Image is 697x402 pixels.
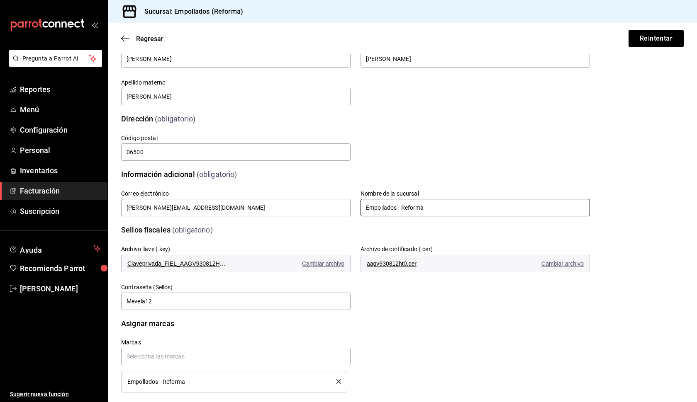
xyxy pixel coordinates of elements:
[121,348,351,365] input: Selecciona las marcas
[20,206,101,217] span: Suscripción
[121,35,163,43] button: Regresar
[172,224,213,235] div: (obligatorio)
[361,191,590,196] label: Nombre de la sucursal
[361,255,590,272] button: aagv930812ht0.cerCambiar archivo
[20,185,101,196] span: Facturación
[91,22,98,28] button: open_drawer_menu
[20,244,90,254] span: Ayuda
[155,113,195,124] div: (obligatorio)
[20,145,101,156] span: Personal
[197,169,237,180] div: (obligatorio)
[9,50,102,67] button: Pregunta a Parrot AI
[121,191,351,196] label: Correo electrónico
[121,284,351,290] label: Contraseña (Sellos)
[121,143,351,161] input: Obligatorio
[121,339,351,346] h6: Marcas
[127,260,227,267] span: Claveprivada_FIEL_AAGV930812HT0_20240808_120532.key
[20,263,101,274] span: Recomienda Parrot
[367,260,466,267] span: aagv930812ht0.cer
[121,318,174,329] div: Asignar marcas
[20,165,101,176] span: Inventarios
[121,80,351,85] label: Apellido materno
[121,169,195,180] div: Información adicional
[121,135,351,141] label: Código postal
[20,104,101,115] span: Menú
[302,260,344,267] span: Cambiar archivo
[22,54,89,63] span: Pregunta a Parrot AI
[136,35,163,43] span: Regresar
[127,379,185,385] span: Empollados - Reforma
[541,260,584,267] span: Cambiar archivo
[361,246,433,252] label: Archivo de certificado (.cer)
[6,60,102,69] a: Pregunta a Parrot AI
[20,84,101,95] span: Reportes
[331,379,341,384] button: delete
[20,283,101,294] span: [PERSON_NAME]
[121,246,171,252] label: Archivo llave (.key)
[121,224,171,235] div: Sellos fiscales
[121,255,351,272] button: Claveprivada_FIEL_AAGV930812HT0_20240808_120532.keyCambiar archivo
[629,30,684,47] button: Reintentar
[20,124,101,136] span: Configuración
[121,113,153,124] div: Dirección
[10,390,101,399] span: Sugerir nueva función
[138,7,243,17] h3: Sucursal: Empollados (Reforma)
